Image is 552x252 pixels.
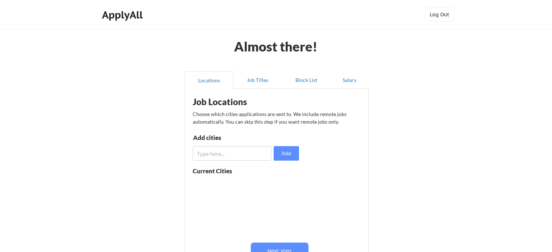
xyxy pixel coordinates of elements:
div: Add cities [193,135,268,141]
button: Log Out [425,7,454,22]
div: Choose which cities applications are sent to. We include remote jobs automatically. You can skip ... [193,110,360,125]
button: Job Titles [233,71,282,89]
button: Salary [331,71,369,89]
button: Block List [282,71,331,89]
input: Type here... [193,146,271,161]
div: Current Cities [193,168,248,174]
div: ApplyAll [102,9,145,21]
button: Add [274,146,299,161]
button: Locations [185,71,233,89]
div: Job Locations [193,98,284,106]
div: Almost there! [225,40,326,53]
